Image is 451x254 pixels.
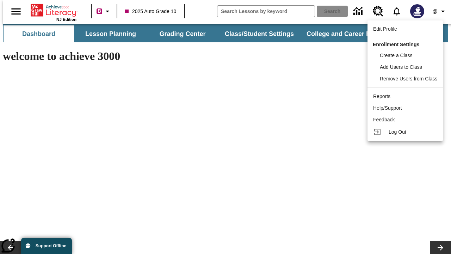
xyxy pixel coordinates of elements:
[373,117,395,122] span: Feedback
[380,76,437,81] span: Remove Users from Class
[373,105,402,111] span: Help/Support
[373,42,419,47] span: Enrollment Settings
[373,93,390,99] span: Reports
[380,64,422,70] span: Add Users to Class
[373,26,397,32] span: Edit Profile
[389,129,406,135] span: Log Out
[380,53,413,58] span: Create a Class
